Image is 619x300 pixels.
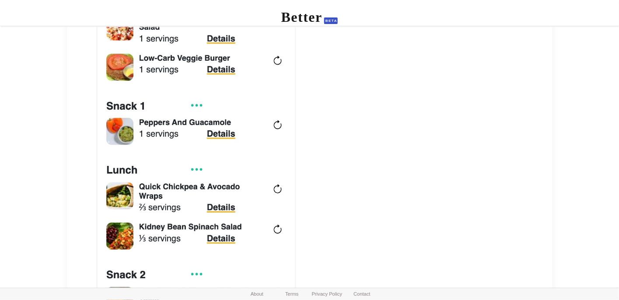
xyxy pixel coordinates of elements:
[275,290,310,298] a: Terms
[324,17,338,24] span: BETA
[345,290,380,298] a: Contact
[240,290,275,298] a: About
[281,9,322,25] div: Better
[310,290,345,298] a: Privacy Policy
